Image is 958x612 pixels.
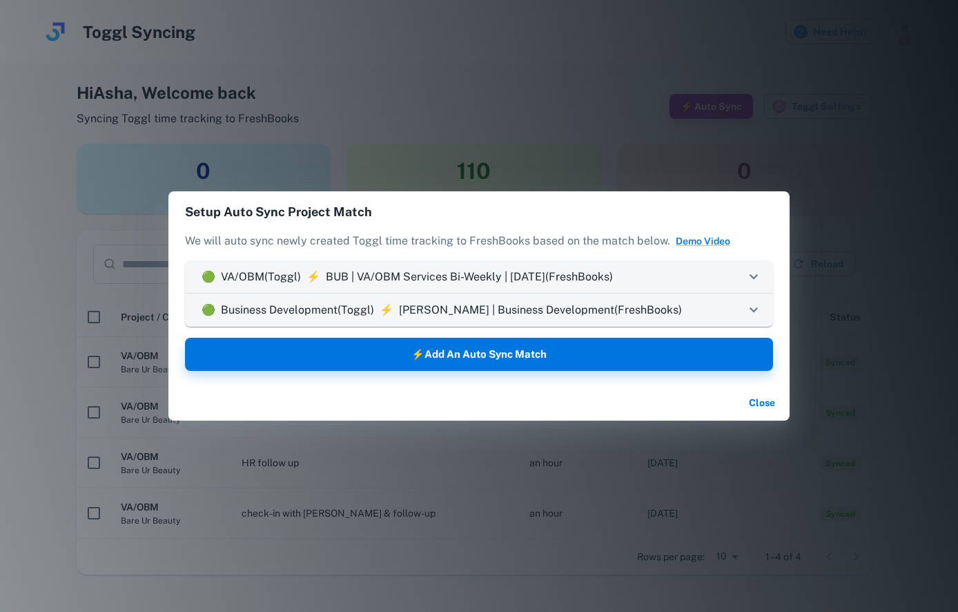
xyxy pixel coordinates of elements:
[185,294,773,327] div: ActiveBusiness Development(Toggl)⚡[PERSON_NAME] | Business Development(FreshBooks)
[196,302,221,318] p: Active
[185,233,773,260] p: We will auto sync newly created Toggl time tracking to FreshBooks based on the match below.
[301,269,326,285] p: ⚡
[374,302,399,318] p: ⚡
[221,269,301,285] p: VA/OBM (Toggl)
[185,260,773,294] div: ActiveVA/OBM(Toggl)⚡BUB | VA/OBM Services Bi-Weekly | [DATE](FreshBooks)
[326,269,613,285] p: BUB | VA/OBM Services Bi-Weekly | [DATE] (FreshBooks)
[399,302,682,318] p: [PERSON_NAME] | Business Development (FreshBooks)
[185,338,773,371] button: ⚡Add an Auto Sync Match
[196,269,221,285] p: Active
[676,236,730,247] a: Demo Video
[221,302,374,318] p: Business Development (Toggl)
[740,390,784,415] button: Close
[168,191,790,233] h2: Setup Auto Sync Project Match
